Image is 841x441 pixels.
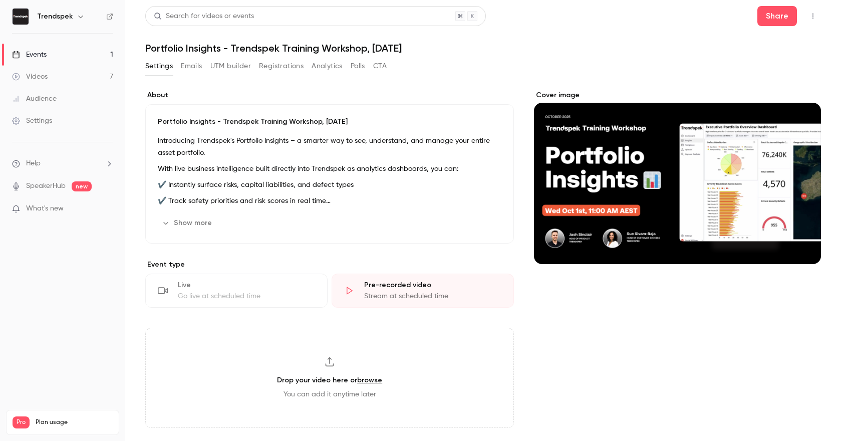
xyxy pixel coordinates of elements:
div: Pre-recorded video [364,280,501,290]
button: Registrations [259,58,304,74]
p: Event type [145,260,514,270]
a: SpeakerHub [26,181,66,191]
span: What's new [26,203,64,214]
div: Events [12,50,47,60]
p: With live business intelligence built directly into Trendspek as analytics dashboards, you can: [158,163,501,175]
iframe: Noticeable Trigger [101,204,113,213]
section: Cover image [534,90,821,264]
span: Pro [13,416,30,428]
div: LiveGo live at scheduled time [145,274,328,308]
div: Settings [12,116,52,126]
p: Introducing Trendspek's Portfolio Insights – a smarter way to see, understand, and manage your en... [158,135,501,159]
h6: Trendspek [37,12,73,22]
span: Help [26,158,41,169]
label: About [145,90,514,100]
button: Show more [158,215,218,231]
a: browse [357,376,382,384]
div: Audience [12,94,57,104]
p: ✔️ Track safety priorities and risk scores in real time [158,195,501,207]
img: Trendspek [13,9,29,25]
button: Polls [351,58,365,74]
span: Plan usage [36,418,113,426]
div: Search for videos or events [154,11,254,22]
button: Emails [181,58,202,74]
span: new [72,181,92,191]
h1: Portfolio Insights - Trendspek Training Workshop, [DATE] [145,42,821,54]
label: Cover image [534,90,821,100]
p: Portfolio Insights - Trendspek Training Workshop, [DATE] [158,117,501,127]
span: You can add it anytime later [284,389,376,399]
h3: Drop your video here or [277,375,382,385]
div: Stream at scheduled time [364,291,501,301]
li: help-dropdown-opener [12,158,113,169]
div: Live [178,280,315,290]
div: Go live at scheduled time [178,291,315,301]
div: Pre-recorded videoStream at scheduled time [332,274,514,308]
button: Settings [145,58,173,74]
div: Videos [12,72,48,82]
button: Share [757,6,797,26]
p: ✔️ Instantly surface risks, capital liabilities, and defect types [158,179,501,191]
button: UTM builder [210,58,251,74]
button: CTA [373,58,387,74]
button: Analytics [312,58,343,74]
